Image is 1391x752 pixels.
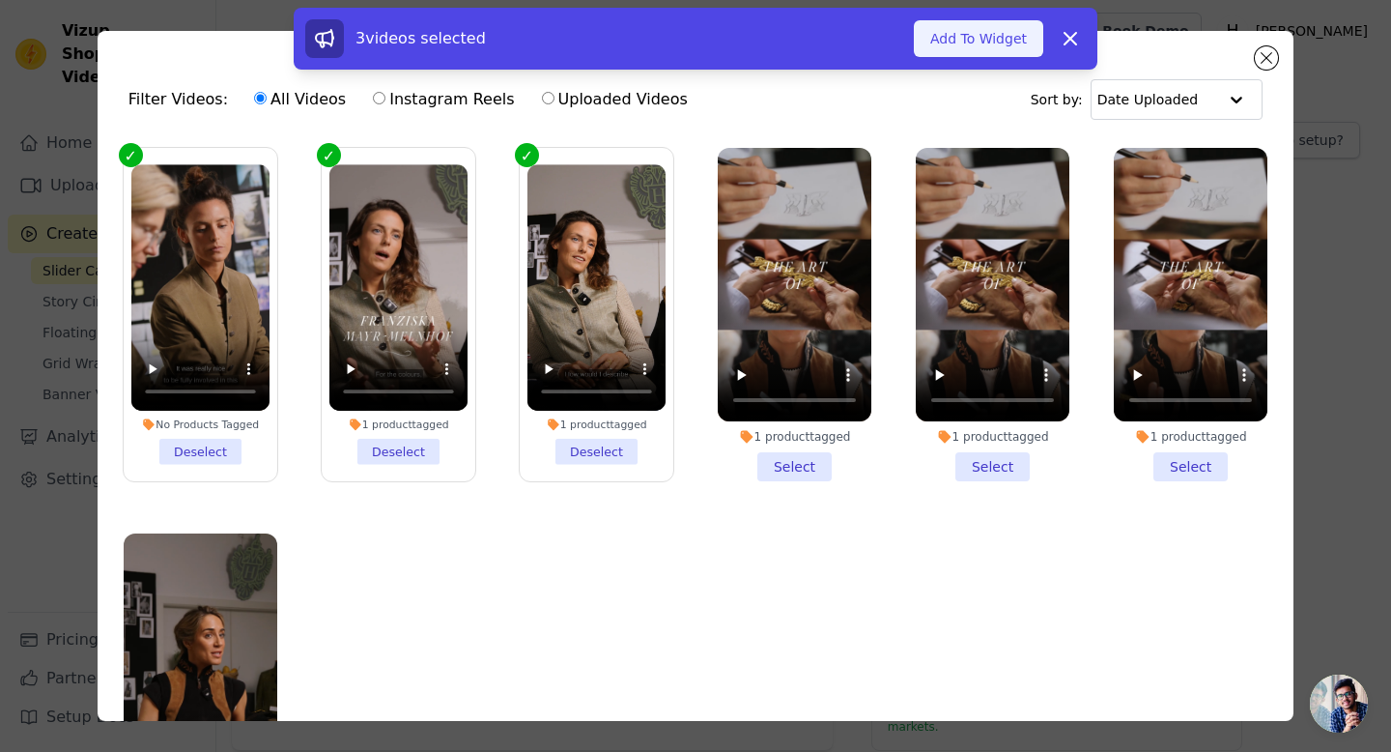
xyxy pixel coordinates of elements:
[329,418,468,431] div: 1 product tagged
[253,87,347,112] label: All Videos
[1310,675,1368,733] div: Open chat
[527,418,666,431] div: 1 product tagged
[355,29,486,47] span: 3 videos selected
[718,429,871,445] div: 1 product tagged
[916,429,1069,445] div: 1 product tagged
[131,418,270,431] div: No Products Tagged
[372,87,515,112] label: Instagram Reels
[914,20,1043,57] button: Add To Widget
[128,77,698,122] div: Filter Videos:
[1114,429,1267,445] div: 1 product tagged
[541,87,689,112] label: Uploaded Videos
[1031,79,1263,120] div: Sort by:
